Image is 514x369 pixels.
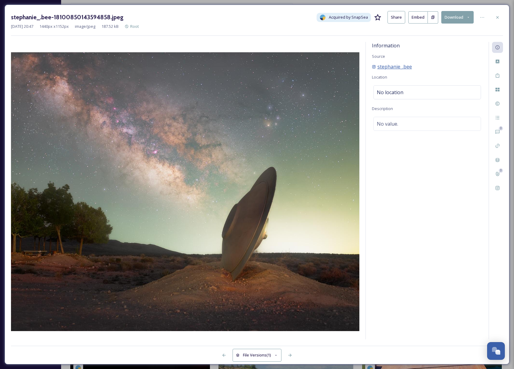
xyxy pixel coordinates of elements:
span: Description [372,106,393,111]
a: stephanie_.bee [372,63,412,70]
img: snapsea-logo.png [320,14,326,20]
button: Open Chat [487,342,505,360]
span: stephanie_.bee [377,63,412,70]
button: Share [387,11,405,24]
div: 0 [499,126,503,131]
span: Information [372,42,400,49]
span: Source [372,54,385,59]
button: Embed [408,11,428,24]
span: image/jpeg [75,24,95,29]
span: No value. [377,120,398,127]
span: Acquired by SnapSea [329,14,368,20]
span: No location [377,89,403,96]
span: 187.52 kB [101,24,119,29]
img: stephanie_.bee-18100850143594858.jpeg [11,52,359,331]
span: Location [372,74,387,80]
h3: stephanie_.bee-18100850143594858.jpeg [11,13,123,22]
span: 1440 px x 1152 px [39,24,69,29]
span: Root [130,24,139,29]
button: Download [441,11,474,24]
span: [DATE] 20:47 [11,24,33,29]
div: 0 [499,168,503,173]
button: File Versions(1) [233,349,281,361]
